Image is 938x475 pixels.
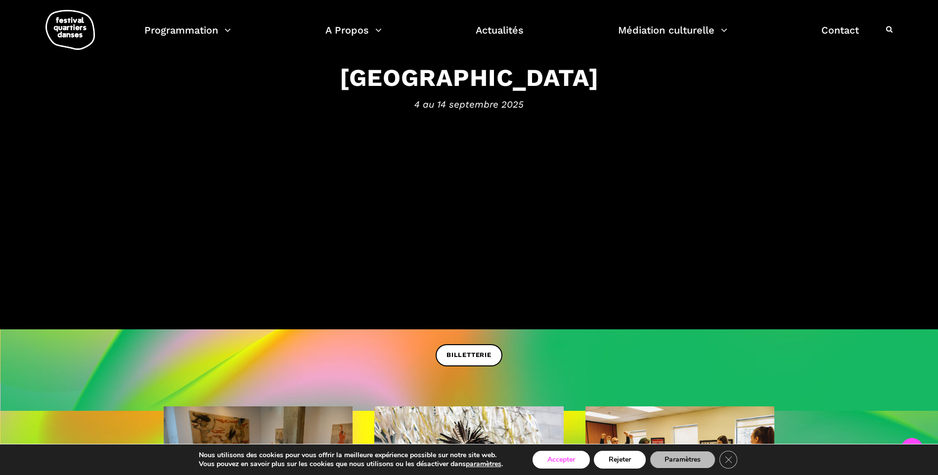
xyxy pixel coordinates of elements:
span: 4 au 14 septembre 2025 [163,97,776,112]
a: Programmation [144,22,231,51]
button: Close GDPR Cookie Banner [719,451,737,469]
a: Actualités [476,22,524,51]
p: Nous utilisons des cookies pour vous offrir la meilleure expérience possible sur notre site web. [199,451,503,460]
button: Accepter [533,451,590,469]
button: paramètres [466,460,501,469]
img: logo-fqd-med [45,10,95,50]
a: BILLETTERIE [436,344,502,366]
a: A Propos [325,22,382,51]
p: Vous pouvez en savoir plus sur les cookies que nous utilisons ou les désactiver dans . [199,460,503,469]
h3: Festival de danse contemporaine à [GEOGRAPHIC_DATA] [163,34,776,92]
a: Contact [821,22,859,51]
a: Médiation culturelle [618,22,727,51]
span: BILLETTERIE [447,350,491,360]
button: Rejeter [594,451,646,469]
button: Paramètres [650,451,715,469]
